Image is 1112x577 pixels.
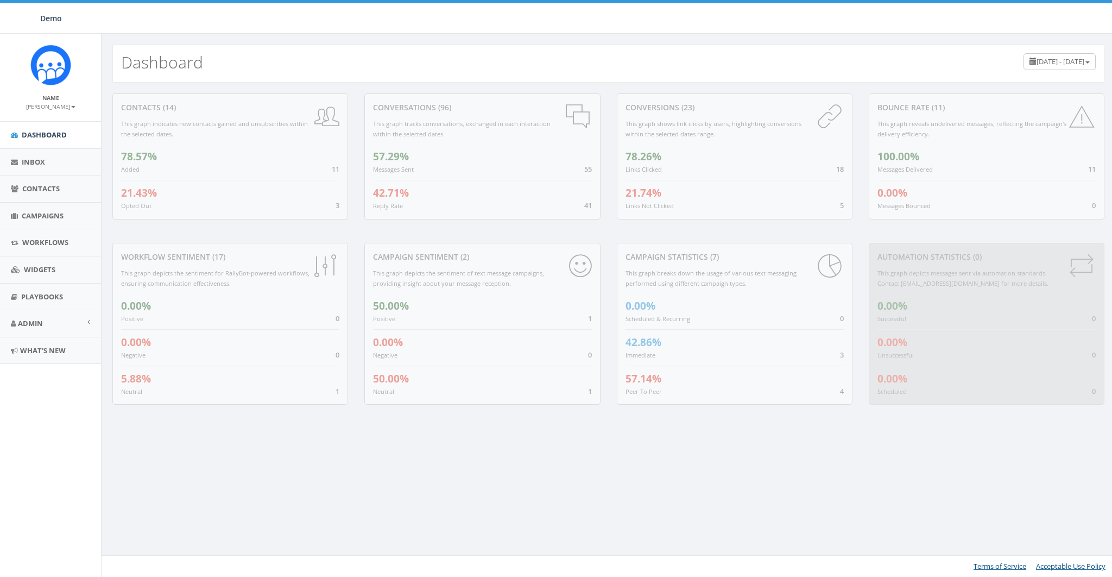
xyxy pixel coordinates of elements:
h2: Dashboard [121,53,203,71]
span: 1 [588,313,592,323]
span: 0 [336,350,339,360]
small: Unsuccessful [877,351,914,359]
span: 78.26% [625,149,661,164]
span: Playbooks [21,292,63,302]
span: 11 [1088,164,1096,174]
span: 0 [1092,313,1096,323]
span: Demo [40,13,62,23]
span: 100.00% [877,149,919,164]
div: Workflow Sentiment [121,252,339,262]
span: (7) [708,252,719,262]
span: 57.14% [625,372,661,386]
small: Messages Bounced [877,202,931,210]
span: 0 [1092,200,1096,210]
span: 0.00% [373,335,403,349]
small: Negative [121,351,146,359]
span: 42.86% [625,335,661,349]
span: 0 [336,313,339,323]
span: 42.71% [373,186,409,200]
span: 5.88% [121,372,151,386]
span: (2) [458,252,469,262]
small: This graph breaks down the usage of various text messaging performed using different campaign types. [625,269,797,287]
span: 0.00% [877,186,907,200]
span: 0.00% [121,335,151,349]
small: This graph shows link clicks by users, highlighting conversions within the selected dates range. [625,120,801,138]
span: 4 [840,386,844,396]
small: Positive [121,315,143,323]
div: conversations [373,102,591,113]
span: 0.00% [121,299,151,313]
small: This graph depicts the sentiment of text message campaigns, providing insight about your message ... [373,269,544,287]
span: (96) [436,102,451,112]
small: Links Not Clicked [625,202,674,210]
span: 0 [588,350,592,360]
span: 0.00% [877,372,907,386]
small: Opted Out [121,202,151,210]
small: Negative [373,351,397,359]
span: 41 [584,200,592,210]
small: This graph reveals undelivered messages, reflecting the campaign's delivery efficiency. [877,120,1066,138]
small: [PERSON_NAME] [26,103,75,110]
small: Neutral [373,387,394,396]
span: (14) [161,102,176,112]
span: 0.00% [877,299,907,313]
small: Links Clicked [625,165,662,173]
div: Campaign Sentiment [373,252,591,262]
span: 0 [1092,386,1096,396]
span: Workflows [22,237,68,247]
span: 21.43% [121,186,157,200]
span: (17) [210,252,225,262]
span: Contacts [22,184,60,193]
small: Scheduled [877,387,907,396]
small: This graph indicates new contacts gained and unsubscribes within the selected dates. [121,120,308,138]
span: 21.74% [625,186,661,200]
small: Neutral [121,387,142,396]
small: Successful [877,315,906,323]
span: 57.29% [373,149,409,164]
small: Positive [373,315,395,323]
div: Automation Statistics [877,252,1096,262]
small: This graph tracks conversations, exchanged in each interaction within the selected dates. [373,120,551,138]
span: 18 [836,164,844,174]
span: Admin [18,318,43,328]
small: Peer To Peer [625,387,662,396]
small: Name [42,94,59,102]
span: Inbox [22,157,45,167]
small: Added [121,165,140,173]
small: This graph depicts the sentiment for RallyBot-powered workflows, ensuring communication effective... [121,269,309,287]
span: 11 [332,164,339,174]
span: Campaigns [22,211,64,221]
span: (23) [679,102,694,112]
span: What's New [20,346,66,355]
span: 0.00% [625,299,655,313]
span: 78.57% [121,149,157,164]
div: conversions [625,102,844,113]
span: 50.00% [373,372,409,386]
span: 50.00% [373,299,409,313]
span: 1 [588,386,592,396]
span: 55 [584,164,592,174]
small: Scheduled & Recurring [625,315,690,323]
div: Bounce Rate [877,102,1096,113]
span: (11) [930,102,945,112]
small: This graph depicts messages sent via automation standards. Contact [EMAIL_ADDRESS][DOMAIN_NAME] f... [877,269,1048,287]
span: 5 [840,200,844,210]
small: Immediate [625,351,655,359]
span: 0 [840,313,844,323]
span: 0 [1092,350,1096,360]
span: 3 [336,200,339,210]
a: [PERSON_NAME] [26,101,75,111]
a: Terms of Service [974,561,1026,571]
small: Messages Sent [373,165,414,173]
span: Dashboard [22,130,67,140]
span: Widgets [24,265,55,274]
span: 1 [336,386,339,396]
div: Campaign Statistics [625,252,844,262]
span: [DATE] - [DATE] [1037,57,1084,66]
div: contacts [121,102,339,113]
small: Reply Rate [373,202,403,210]
a: Acceptable Use Policy [1036,561,1105,571]
span: 0.00% [877,335,907,349]
span: 3 [840,350,844,360]
span: (0) [971,252,982,262]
